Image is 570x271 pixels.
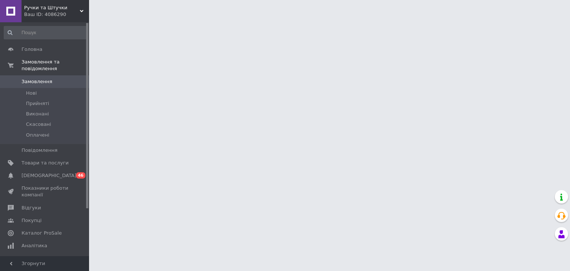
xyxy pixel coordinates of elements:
span: Товари та послуги [22,160,69,166]
span: 46 [76,172,85,179]
span: Нові [26,90,37,97]
span: Замовлення [22,78,52,85]
span: Відгуки [22,205,41,211]
span: Замовлення та повідомлення [22,59,89,72]
span: Повідомлення [22,147,58,154]
span: Показники роботи компанії [22,185,69,198]
span: [DEMOGRAPHIC_DATA] [22,172,76,179]
span: Головна [22,46,42,53]
span: Прийняті [26,100,49,107]
span: Оплачені [26,132,49,138]
span: Покупці [22,217,42,224]
span: Виконані [26,111,49,117]
div: Ваш ID: 4086290 [24,11,89,18]
span: Каталог ProSale [22,230,62,236]
input: Пошук [4,26,88,39]
span: Управління сайтом [22,255,69,268]
span: Ручки та Штучки [24,4,80,11]
span: Скасовані [26,121,51,128]
span: Аналітика [22,242,47,249]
